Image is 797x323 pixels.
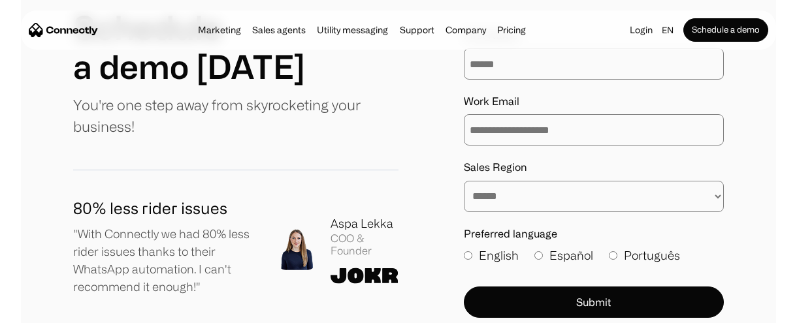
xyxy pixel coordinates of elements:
[493,25,530,35] a: Pricing
[534,247,593,264] label: Español
[194,25,245,35] a: Marketing
[464,251,472,260] input: English
[13,299,78,318] aside: Language selected: English
[683,18,768,42] a: Schedule a demo
[73,196,255,220] h1: 80% less rider issues
[626,21,657,39] a: Login
[29,20,98,40] a: home
[73,94,398,137] p: You're one step away from skyrocketing your business!
[657,21,683,39] div: en
[331,215,398,232] div: Aspa Lekka
[464,95,724,108] label: Work Email
[331,232,398,257] div: COO & Founder
[248,25,310,35] a: Sales agents
[442,21,490,39] div: Company
[609,247,680,264] label: Português
[313,25,392,35] a: Utility messaging
[534,251,543,260] input: Español
[26,300,78,318] ul: Language list
[464,228,724,240] label: Preferred language
[464,161,724,174] label: Sales Region
[446,21,486,39] div: Company
[609,251,617,260] input: Português
[464,286,724,318] button: Submit
[662,21,674,39] div: en
[73,225,255,296] p: "With Connectly we had 80% less rider issues thanks to their WhatsApp automation. I can't recomme...
[464,247,519,264] label: English
[396,25,438,35] a: Support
